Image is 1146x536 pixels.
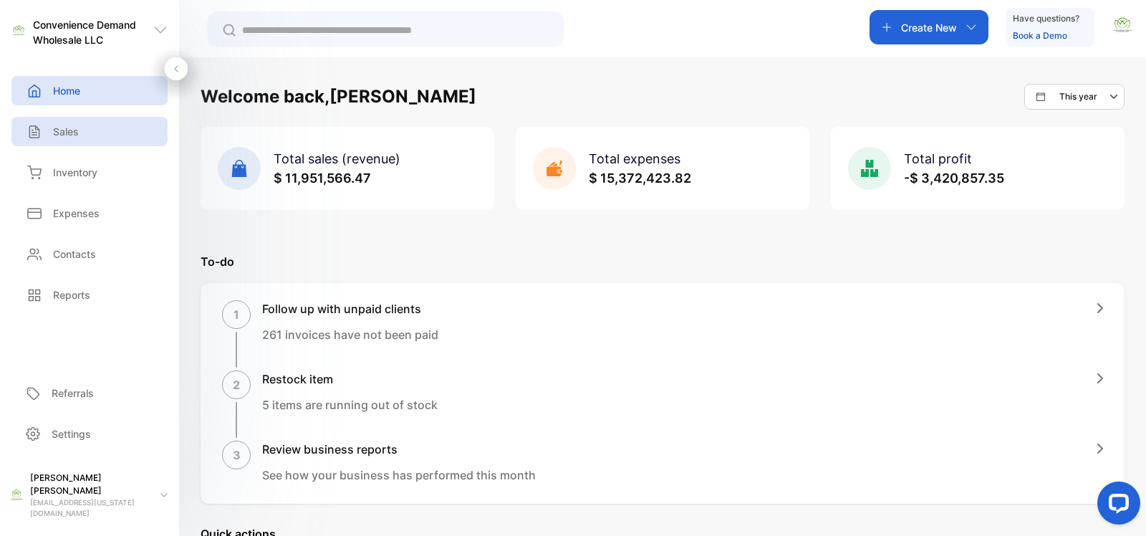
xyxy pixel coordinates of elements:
[262,466,536,484] p: See how your business has performed this month
[1112,14,1133,36] img: avatar
[33,17,153,47] p: Convenience Demand Wholesale LLC
[233,306,239,323] p: 1
[262,370,438,388] h1: Restock item
[262,441,536,458] h1: Review business reports
[262,300,438,317] h1: Follow up with unpaid clients
[52,386,94,401] p: Referrals
[1013,30,1067,41] a: Book a Demo
[904,171,1004,186] span: -$ 3,420,857.35
[53,124,79,139] p: Sales
[262,396,438,413] p: 5 items are running out of stock
[233,376,240,393] p: 2
[53,83,80,98] p: Home
[30,472,149,497] p: [PERSON_NAME] [PERSON_NAME]
[589,171,691,186] span: $ 15,372,423.82
[1024,84,1125,110] button: This year
[1013,11,1079,26] p: Have questions?
[233,446,241,464] p: 3
[1086,476,1146,536] iframe: LiveChat chat widget
[9,487,24,503] img: profile
[53,206,100,221] p: Expenses
[53,247,96,262] p: Contacts
[11,24,26,38] img: logo
[901,20,957,35] p: Create New
[1112,10,1133,44] button: avatar
[904,151,972,166] span: Total profit
[52,426,91,441] p: Settings
[870,10,988,44] button: Create New
[1059,90,1097,103] p: This year
[201,253,1125,270] p: To-do
[589,151,680,166] span: Total expenses
[30,497,149,519] p: [EMAIL_ADDRESS][US_STATE][DOMAIN_NAME]
[274,171,371,186] span: $ 11,951,566.47
[274,151,400,166] span: Total sales (revenue)
[53,287,90,302] p: Reports
[53,165,97,180] p: Inventory
[201,84,476,110] h1: Welcome back, [PERSON_NAME]
[262,326,438,343] p: 261 invoices have not been paid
